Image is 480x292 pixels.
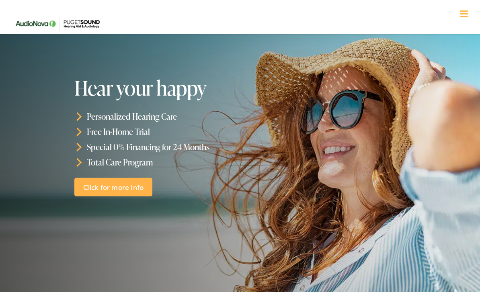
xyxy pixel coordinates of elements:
[74,139,314,155] li: Special 0% Financing for 24 Months
[74,154,314,169] li: Total Care Program
[16,32,470,57] a: What We Offer
[74,109,314,124] li: Personalized Hearing Care
[74,77,314,99] h1: Hear your happy
[74,124,314,139] li: Free In-Home Trial
[74,178,152,196] a: Click for more Info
